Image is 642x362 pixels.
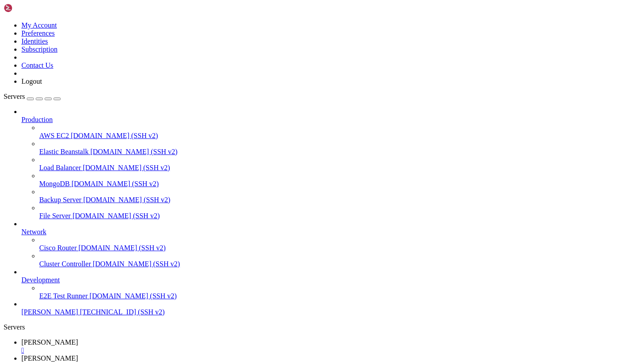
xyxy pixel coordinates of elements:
[21,116,53,123] span: Production
[39,172,638,188] li: MongoDB [DOMAIN_NAME] (SSH v2)
[39,204,638,220] li: File Server [DOMAIN_NAME] (SSH v2)
[71,132,158,139] span: [DOMAIN_NAME] (SSH v2)
[39,236,638,252] li: Cisco Router [DOMAIN_NAME] (SSH v2)
[21,45,58,53] a: Subscription
[39,212,638,220] a: File Server [DOMAIN_NAME] (SSH v2)
[39,260,91,268] span: Cluster Controller
[91,148,178,155] span: [DOMAIN_NAME] (SSH v2)
[21,77,42,85] a: Logout
[39,244,77,252] span: Cisco Router
[4,4,55,12] img: Shellngn
[39,132,638,140] a: AWS EC2 [DOMAIN_NAME] (SSH v2)
[39,140,638,156] li: Elastic Beanstalk [DOMAIN_NAME] (SSH v2)
[78,244,166,252] span: [DOMAIN_NAME] (SSH v2)
[39,196,638,204] a: Backup Server [DOMAIN_NAME] (SSH v2)
[21,228,638,236] a: Network
[39,284,638,300] li: E2E Test Runner [DOMAIN_NAME] (SSH v2)
[21,108,638,220] li: Production
[71,180,159,187] span: [DOMAIN_NAME] (SSH v2)
[39,212,71,220] span: File Server
[39,132,69,139] span: AWS EC2
[4,93,25,100] span: Servers
[39,164,81,171] span: Load Balancer
[90,292,177,300] span: [DOMAIN_NAME] (SSH v2)
[21,346,638,354] a: 
[21,354,78,362] span: [PERSON_NAME]
[21,29,55,37] a: Preferences
[83,196,171,203] span: [DOMAIN_NAME] (SSH v2)
[21,21,57,29] a: My Account
[39,156,638,172] li: Load Balancer [DOMAIN_NAME] (SSH v2)
[21,276,638,284] a: Development
[4,323,638,331] div: Servers
[39,180,638,188] a: MongoDB [DOMAIN_NAME] (SSH v2)
[39,260,638,268] a: Cluster Controller [DOMAIN_NAME] (SSH v2)
[39,188,638,204] li: Backup Server [DOMAIN_NAME] (SSH v2)
[39,124,638,140] li: AWS EC2 [DOMAIN_NAME] (SSH v2)
[21,268,638,300] li: Development
[80,308,165,316] span: [TECHNICAL_ID] (SSH v2)
[21,308,78,316] span: [PERSON_NAME]
[39,148,89,155] span: Elastic Beanstalk
[21,276,60,284] span: Development
[21,37,48,45] a: Identities
[21,116,638,124] a: Production
[39,244,638,252] a: Cisco Router [DOMAIN_NAME] (SSH v2)
[39,292,88,300] span: E2E Test Runner
[21,220,638,268] li: Network
[39,180,70,187] span: MongoDB
[21,228,46,236] span: Network
[21,308,638,316] a: [PERSON_NAME] [TECHNICAL_ID] (SSH v2)
[21,300,638,316] li: [PERSON_NAME] [TECHNICAL_ID] (SSH v2)
[21,61,53,69] a: Contact Us
[39,164,638,172] a: Load Balancer [DOMAIN_NAME] (SSH v2)
[39,252,638,268] li: Cluster Controller [DOMAIN_NAME] (SSH v2)
[4,93,61,100] a: Servers
[73,212,160,220] span: [DOMAIN_NAME] (SSH v2)
[39,148,638,156] a: Elastic Beanstalk [DOMAIN_NAME] (SSH v2)
[21,338,78,346] span: [PERSON_NAME]
[39,292,638,300] a: E2E Test Runner [DOMAIN_NAME] (SSH v2)
[39,196,82,203] span: Backup Server
[21,338,638,354] a: yan
[83,164,170,171] span: [DOMAIN_NAME] (SSH v2)
[93,260,180,268] span: [DOMAIN_NAME] (SSH v2)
